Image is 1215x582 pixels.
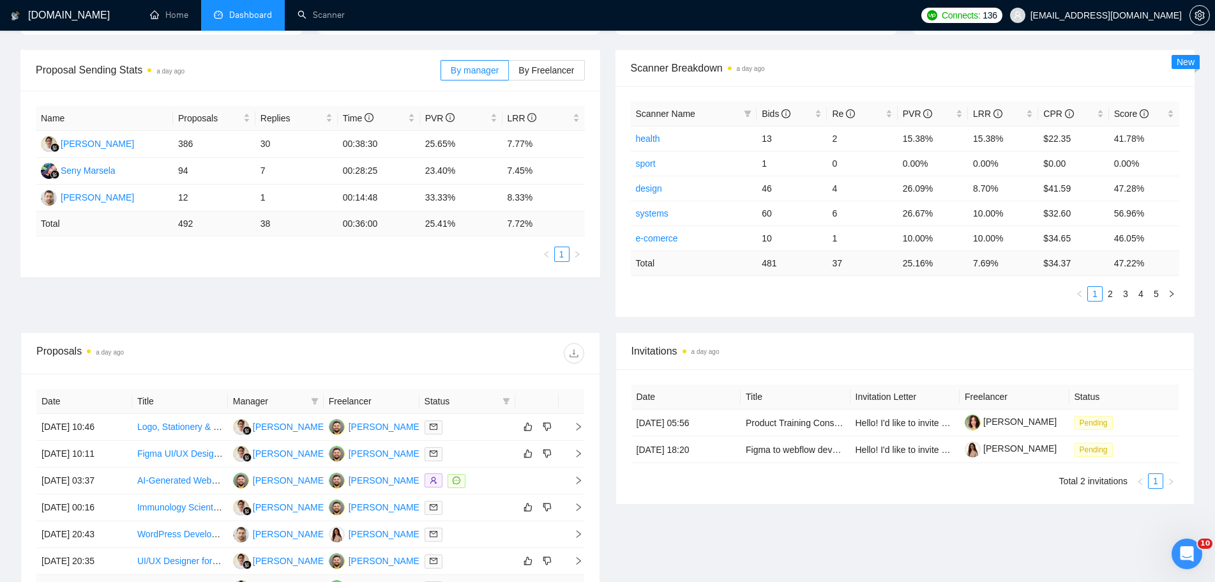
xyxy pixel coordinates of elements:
[1075,443,1113,457] span: Pending
[233,473,249,489] img: KY
[636,134,660,144] a: health
[61,137,134,151] div: [PERSON_NAME]
[741,436,850,463] td: Figma to webflow developper
[554,247,570,262] li: 1
[260,111,323,125] span: Replies
[1038,226,1108,250] td: $34.65
[965,415,981,431] img: c1uU-XQ26dTGZOejUD2oWvElc2K_X6zynrqir4OuNffc16xsRbJWT5EkwYJM7xbIiW
[1038,176,1108,201] td: $41.59
[430,477,437,484] span: user-add
[329,473,345,489] img: KY
[253,473,326,487] div: [PERSON_NAME]
[757,201,827,226] td: 60
[430,450,437,457] span: mail
[233,446,249,462] img: AY
[365,113,374,122] span: info-circle
[898,226,968,250] td: 10.00%
[253,527,326,541] div: [PERSON_NAME]
[96,349,124,356] time: a day ago
[349,554,422,568] div: [PERSON_NAME]
[255,211,338,236] td: 38
[308,392,321,411] span: filter
[81,418,91,429] button: Start recording
[349,420,422,434] div: [PERSON_NAME]
[1189,10,1210,20] a: setting
[968,126,1038,151] td: 15.38%
[132,521,228,548] td: WordPress Developer Needed to Convert Figma Designs to Website
[137,422,383,432] a: Logo, Stationery & Website Design for Boutique Advisory Firm
[520,500,536,515] button: like
[243,560,252,569] img: gigradar-bm.png
[827,151,897,176] td: 0
[1065,109,1074,118] span: info-circle
[1149,474,1163,488] a: 1
[329,553,345,569] img: KY
[255,158,338,185] td: 7
[741,385,850,410] th: Title
[228,389,324,414] th: Manager
[1038,151,1108,176] td: $0.00
[255,185,338,211] td: 1
[500,392,513,411] span: filter
[36,62,441,78] span: Proposal Sending Stats
[540,419,555,434] button: dislike
[8,5,33,29] button: go back
[40,418,50,429] button: Средство выбора GIF-файла
[62,6,91,16] h1: Nazar
[942,8,980,22] span: Connects:
[898,151,968,176] td: 0.00%
[420,211,502,236] td: 25.41 %
[229,10,272,20] span: Dashboard
[298,10,345,20] a: searchScanner
[540,500,555,515] button: dislike
[502,131,585,158] td: 7.77%
[10,103,245,204] div: Nazar говорит…
[173,211,255,236] td: 492
[178,111,241,125] span: Proposals
[518,65,574,75] span: By Freelancer
[224,5,247,28] div: Закрыть
[524,422,532,432] span: like
[965,441,981,457] img: c1HuregZBlVJPzJhAGb0lWPBfs51HOQe8r_ZBNMIvSqI_842_OtioNjABHVTm0TU6n
[502,397,510,405] span: filter
[1109,250,1179,275] td: 47.22 %
[255,106,338,131] th: Replies
[36,389,132,414] th: Date
[965,417,1057,427] a: [PERSON_NAME]
[10,74,245,103] div: Nazar говорит…
[1163,473,1179,489] li: Next Page
[233,394,306,408] span: Manager
[898,250,968,275] td: 25.16 %
[150,10,188,20] a: homeHome
[338,211,420,236] td: 00:36:00
[520,446,536,461] button: like
[173,131,255,158] td: 386
[233,526,249,542] img: YB
[132,441,228,468] td: Figma UI/UX Designer for Custom Web & Mobile UI Kit
[502,211,585,236] td: 7.72 %
[61,76,74,89] img: Profile image for Nazar
[968,176,1038,201] td: 8.70%
[430,503,437,511] span: mail
[214,10,223,19] span: dashboard
[253,500,326,514] div: [PERSON_NAME]
[983,8,997,22] span: 136
[329,448,422,458] a: KY[PERSON_NAME]
[524,448,532,459] span: like
[36,441,132,468] td: [DATE] 10:11
[564,449,583,458] span: right
[1109,201,1179,226] td: 56.96%
[850,385,960,410] th: Invitation Letter
[965,443,1057,454] a: [PERSON_NAME]
[1072,286,1087,302] button: left
[846,109,855,118] span: info-circle
[329,555,422,565] a: KY[PERSON_NAME]
[137,448,355,459] a: Figma UI/UX Designer for Custom Web & Mobile UI Kit
[1103,287,1117,301] a: 2
[1038,250,1108,275] td: $ 34.37
[62,16,171,29] p: Был в сети 30 мин назад
[757,151,827,176] td: 1
[1118,286,1133,302] li: 3
[1114,109,1149,119] span: Score
[233,448,326,458] a: AY[PERSON_NAME]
